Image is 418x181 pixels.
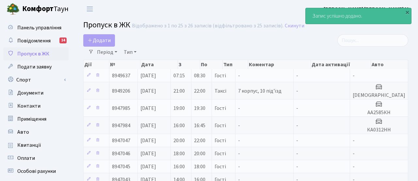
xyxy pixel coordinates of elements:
th: № [109,60,140,69]
a: Додати [83,34,115,47]
a: Контакти [3,99,69,113]
span: 22:00 [194,87,205,95]
div: Відображено з 1 по 25 з 26 записів (відфільтровано з 25 записів). [132,23,283,29]
span: 18:00 [194,163,205,170]
span: Таун [22,4,69,15]
span: 8947046 [112,150,130,157]
th: Авто [371,60,408,69]
th: Дата [140,60,178,69]
th: Дії [84,60,109,69]
img: logo.png [7,3,20,16]
a: [PERSON_NAME] [PERSON_NAME] М. [324,5,410,13]
span: [DATE] [140,87,156,95]
span: 16:00 [173,122,185,129]
th: Коментар [248,60,311,69]
a: Оплати [3,152,69,165]
span: [DATE] [140,163,156,170]
span: Авто [17,128,29,136]
span: Документи [17,89,43,97]
div: × [404,9,410,15]
a: Подати заявку [3,60,69,73]
span: Додати [88,37,111,44]
h5: [DEMOGRAPHIC_DATA] [353,92,405,98]
th: По [200,60,223,69]
span: - [296,72,298,79]
span: Панель управління [17,24,61,31]
a: Скинути [285,23,304,29]
span: Оплати [17,155,35,162]
span: 16:45 [194,122,205,129]
span: 21:00 [173,87,185,95]
span: 16:00 [173,163,185,170]
a: Особові рахунки [3,165,69,178]
span: - [296,150,298,157]
span: 8947045 [112,163,130,170]
span: Повідомлення [17,37,51,44]
div: 14 [59,38,67,43]
span: - [353,137,355,144]
span: - [353,72,355,79]
th: Тип [223,60,248,69]
span: 18:00 [173,150,185,157]
span: 07:15 [173,72,185,79]
th: Дата активації [311,60,371,69]
span: Таксі [215,88,226,94]
span: Гості [215,138,226,143]
span: - [353,163,355,170]
span: [DATE] [140,137,156,144]
span: - [296,105,298,112]
span: Контакти [17,102,40,110]
a: Панель управління [3,21,69,34]
button: Переключити навігацію [82,4,98,14]
span: 20:00 [194,150,205,157]
span: - [353,150,355,157]
span: Пропуск в ЖК [17,50,49,57]
a: Документи [3,86,69,99]
span: 8947985 [112,105,130,112]
span: - [296,163,298,170]
span: - [238,163,240,170]
div: Запис успішно додано. [306,8,411,24]
span: - [296,87,298,95]
span: [DATE] [140,122,156,129]
h5: КА0312НН [353,127,405,133]
span: Приміщення [17,115,46,123]
b: [PERSON_NAME] [PERSON_NAME] М. [324,6,410,13]
span: 8947047 [112,137,130,144]
span: [DATE] [140,150,156,157]
input: Пошук... [337,34,408,47]
a: Спорт [3,73,69,86]
span: Гості [215,151,226,156]
span: [DATE] [140,105,156,112]
span: - [238,72,240,79]
a: Квитанції [3,139,69,152]
span: 8949206 [112,87,130,95]
span: 20:00 [173,137,185,144]
a: Тип [121,47,139,58]
th: З [178,60,201,69]
span: Гості [215,123,226,128]
span: [DATE] [140,72,156,79]
span: - [238,105,240,112]
span: Гості [215,106,226,111]
span: Гості [215,164,226,169]
span: - [296,122,298,129]
a: Повідомлення14 [3,34,69,47]
span: Пропуск в ЖК [83,19,130,31]
span: - [238,137,240,144]
span: Гості [215,73,226,78]
a: Період [94,47,120,58]
span: 8947984 [112,122,130,129]
a: Приміщення [3,113,69,126]
span: 19:00 [173,105,185,112]
a: Пропуск в ЖК [3,47,69,60]
span: 8949637 [112,72,130,79]
span: Подати заявку [17,63,52,70]
b: Комфорт [22,4,54,14]
span: - [238,122,240,129]
span: Особові рахунки [17,168,56,175]
a: Авто [3,126,69,139]
span: 22:00 [194,137,205,144]
span: - [296,137,298,144]
span: Квитанції [17,142,41,149]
